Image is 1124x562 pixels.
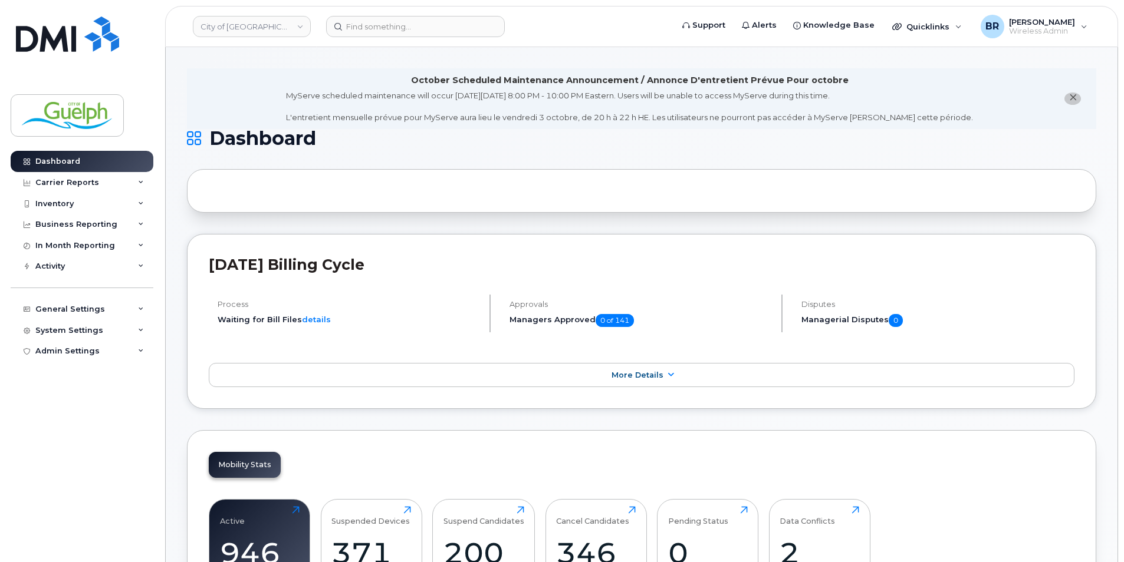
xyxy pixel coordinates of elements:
[286,90,973,123] div: MyServe scheduled maintenance will occur [DATE][DATE] 8:00 PM - 10:00 PM Eastern. Users will be u...
[556,506,629,525] div: Cancel Candidates
[218,314,479,325] li: Waiting for Bill Files
[302,315,331,324] a: details
[801,300,1074,309] h4: Disputes
[510,300,771,309] h4: Approvals
[411,74,849,87] div: October Scheduled Maintenance Announcement / Annonce D'entretient Prévue Pour octobre
[889,314,903,327] span: 0
[443,506,524,525] div: Suspend Candidates
[510,314,771,327] h5: Managers Approved
[331,506,410,525] div: Suspended Devices
[668,506,728,525] div: Pending Status
[209,256,1074,273] h2: [DATE] Billing Cycle
[218,300,479,309] h4: Process
[209,130,316,147] span: Dashboard
[596,314,634,327] span: 0 of 141
[780,506,835,525] div: Data Conflicts
[1064,92,1081,105] button: close notification
[220,506,245,525] div: Active
[801,314,1074,327] h5: Managerial Disputes
[612,371,663,379] span: More Details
